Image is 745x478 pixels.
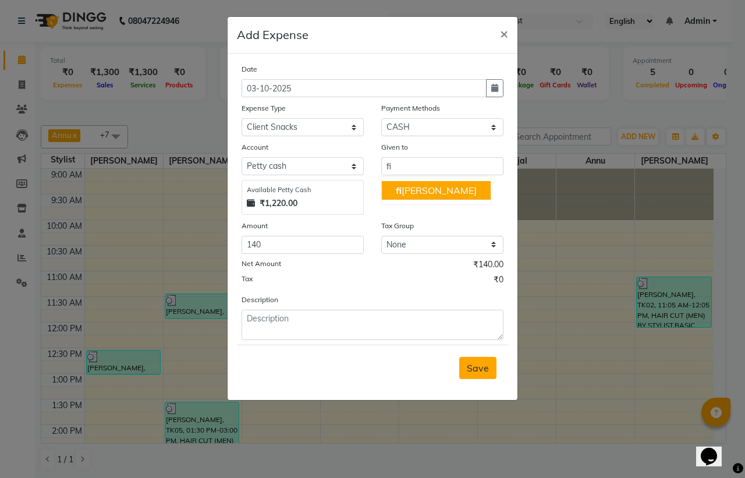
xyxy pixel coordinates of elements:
label: Description [242,295,278,305]
label: Payment Methods [381,103,440,114]
label: Tax Group [381,221,414,231]
label: Net Amount [242,259,281,269]
button: Close [491,17,517,49]
span: ₹140.00 [473,259,503,274]
span: × [500,24,508,42]
input: Amount [242,236,364,254]
label: Given to [381,142,408,153]
strong: ₹1,220.00 [260,197,297,210]
iframe: chat widget [696,431,733,466]
label: Amount [242,221,268,231]
label: Date [242,64,257,75]
input: Given to [381,157,503,175]
span: fi [396,185,402,196]
label: Tax [242,274,253,284]
button: Save [459,357,496,379]
label: Expense Type [242,103,286,114]
label: Account [242,142,268,153]
ngb-highlight: [PERSON_NAME] [396,185,477,196]
span: ₹0 [494,274,503,289]
span: Save [467,362,489,374]
div: Available Petty Cash [247,185,359,195]
h5: Add Expense [237,26,308,44]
